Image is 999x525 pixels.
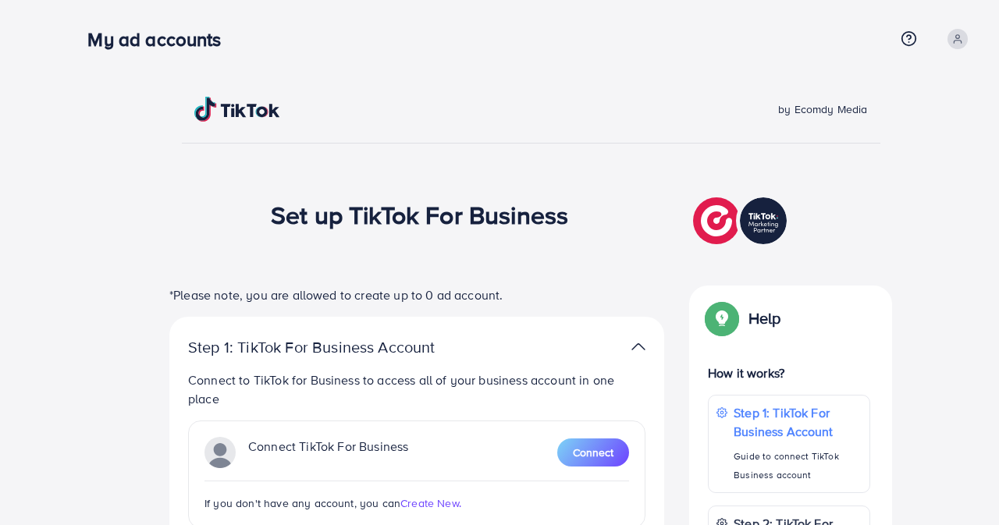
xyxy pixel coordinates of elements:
p: *Please note, you are allowed to create up to 0 ad account. [169,286,664,304]
img: TikTok partner [631,335,645,358]
img: TikTok partner [693,193,791,248]
h1: Set up TikTok For Business [271,200,568,229]
p: Step 1: TikTok For Business Account [734,403,862,441]
h3: My ad accounts [87,28,233,51]
p: Guide to connect TikTok Business account [734,447,862,484]
p: How it works? [708,364,870,382]
img: Popup guide [708,304,736,332]
p: Step 1: TikTok For Business Account [188,338,485,357]
span: by Ecomdy Media [778,101,867,117]
img: TikTok [194,97,280,122]
p: Help [748,309,781,328]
